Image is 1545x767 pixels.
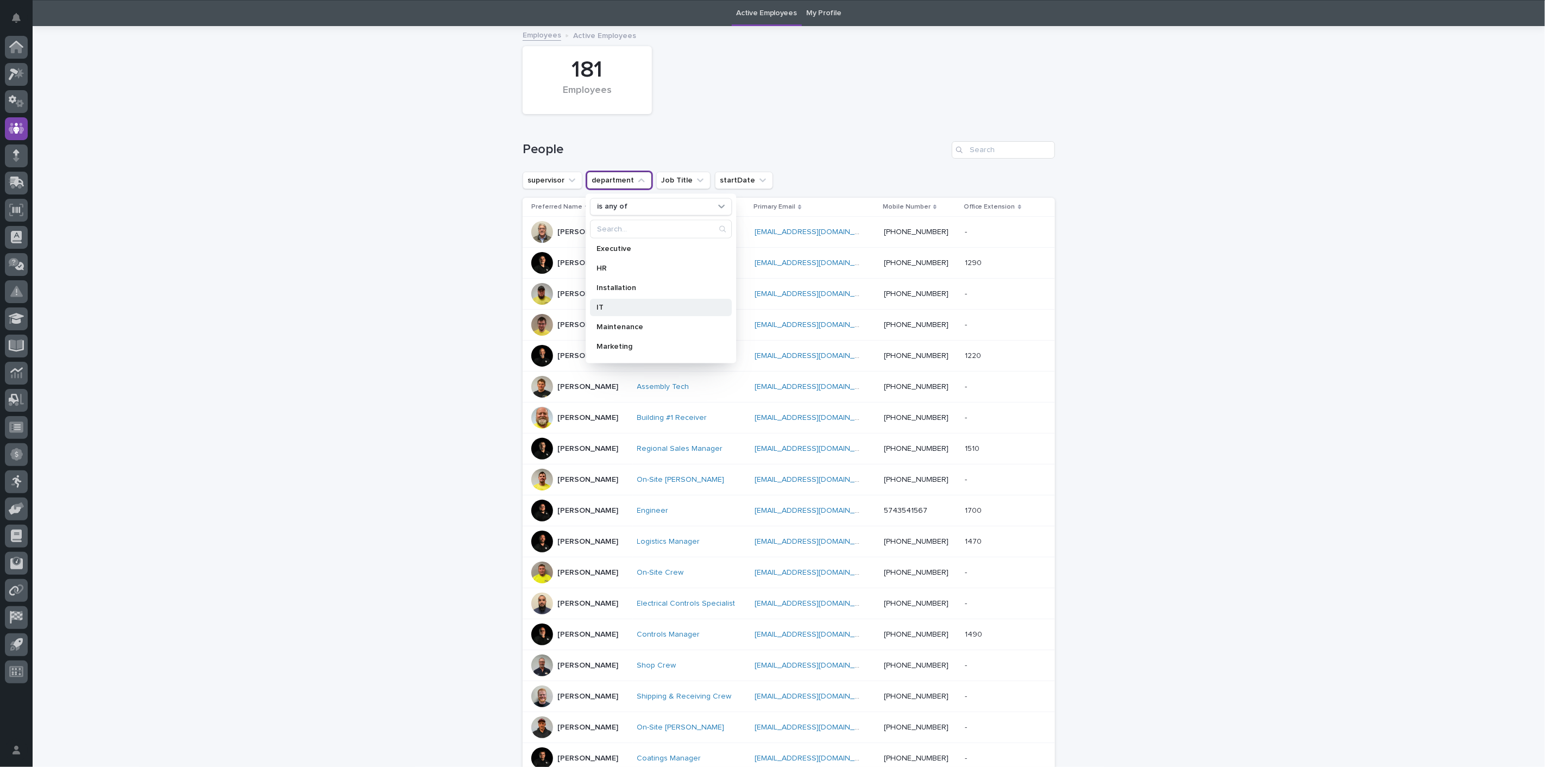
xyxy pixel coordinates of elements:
a: Active Employees [737,1,797,26]
p: - [965,566,969,577]
a: [EMAIL_ADDRESS][DOMAIN_NAME] [755,538,877,545]
a: Regional Sales Manager [637,444,723,454]
tr: [PERSON_NAME]Assembly Tech [EMAIL_ADDRESS][DOMAIN_NAME] [PHONE_NUMBER]-- [523,372,1055,403]
p: Installation [596,284,714,291]
p: Executive [596,244,714,252]
a: [EMAIL_ADDRESS][DOMAIN_NAME] [755,693,877,700]
tr: [PERSON_NAME]On-Site Crew [EMAIL_ADDRESS][DOMAIN_NAME] [PHONE_NUMBER]-- [523,557,1055,588]
tr: [PERSON_NAME]Shipping & Receiving Crew [EMAIL_ADDRESS][DOMAIN_NAME] [PHONE_NUMBER]-- [523,681,1055,712]
p: - [965,721,969,732]
div: Notifications [14,13,28,30]
button: supervisor [523,172,582,189]
p: [PERSON_NAME] [557,661,618,670]
p: [PERSON_NAME] [557,537,618,546]
p: - [965,411,969,423]
p: 1220 [965,349,983,361]
p: Maintenance [596,323,714,330]
p: - [965,597,969,608]
p: [PERSON_NAME] [557,444,618,454]
a: [EMAIL_ADDRESS][DOMAIN_NAME] [755,352,877,360]
p: - [965,659,969,670]
tr: [PERSON_NAME]Maintenance/Facilities Crew [EMAIL_ADDRESS][DOMAIN_NAME] [PHONE_NUMBER]-- [523,310,1055,341]
a: Electrical Controls Specialist [637,599,736,608]
a: [EMAIL_ADDRESS][DOMAIN_NAME] [755,476,877,483]
a: Assembly Tech [637,382,689,392]
p: [PERSON_NAME] [557,351,618,361]
p: IT [596,303,714,311]
a: [EMAIL_ADDRESS][DOMAIN_NAME] [755,600,877,607]
h1: People [523,142,947,158]
p: - [965,287,969,299]
a: [PHONE_NUMBER] [884,290,949,298]
div: Employees [541,85,633,108]
p: Mobile Number [883,201,931,213]
p: - [965,225,969,237]
p: 1490 [965,628,984,639]
a: [PHONE_NUMBER] [884,662,949,669]
p: Marketing [596,342,714,350]
a: [EMAIL_ADDRESS][DOMAIN_NAME] [755,228,877,236]
tr: [PERSON_NAME]Pilot [EMAIL_ADDRESS][DOMAIN_NAME] [PHONE_NUMBER]-- [523,217,1055,248]
a: [PHONE_NUMBER] [884,631,949,638]
a: [PHONE_NUMBER] [884,538,949,545]
a: [PHONE_NUMBER] [884,321,949,329]
p: [PERSON_NAME] [557,228,618,237]
a: [PHONE_NUMBER] [884,445,949,452]
a: Building #1 Receiver [637,413,707,423]
p: [PERSON_NAME] [557,259,618,268]
a: Coatings Manager [637,754,701,763]
a: [EMAIL_ADDRESS][DOMAIN_NAME] [755,569,877,576]
button: Job Title [656,172,711,189]
p: 1470 [965,535,984,546]
a: [PHONE_NUMBER] [884,724,949,731]
a: [PHONE_NUMBER] [884,228,949,236]
p: [PERSON_NAME] [557,599,618,608]
p: Office Extension [964,201,1015,213]
a: 5743541567 [884,507,927,514]
a: [EMAIL_ADDRESS][DOMAIN_NAME] [755,445,877,452]
button: startDate [715,172,773,189]
a: On-Site Crew [637,568,684,577]
a: [EMAIL_ADDRESS][DOMAIN_NAME] [755,631,877,638]
input: Search [591,220,731,237]
a: [EMAIL_ADDRESS][DOMAIN_NAME] [755,383,877,391]
p: HR [596,264,714,272]
div: 181 [541,56,633,84]
a: [PHONE_NUMBER] [884,414,949,422]
button: department [587,172,652,189]
tr: [PERSON_NAME]Chief Marketing Officer [EMAIL_ADDRESS][DOMAIN_NAME] [PHONE_NUMBER]12901290 [523,248,1055,279]
p: is any of [597,202,627,211]
p: [PERSON_NAME] [557,382,618,392]
tr: [PERSON_NAME]On-Site [PERSON_NAME] [EMAIL_ADDRESS][DOMAIN_NAME] [PHONE_NUMBER]-- [523,712,1055,743]
tr: [PERSON_NAME]Engineer [EMAIL_ADDRESS][DOMAIN_NAME] 574354156717001700 [523,495,1055,526]
a: [EMAIL_ADDRESS][DOMAIN_NAME] [755,662,877,669]
a: [PHONE_NUMBER] [884,352,949,360]
p: [PERSON_NAME] [557,692,618,701]
a: [EMAIL_ADDRESS][DOMAIN_NAME] [755,259,877,267]
a: [EMAIL_ADDRESS][DOMAIN_NAME] [755,755,877,762]
a: Shipping & Receiving Crew [637,692,732,701]
a: Employees [523,28,561,41]
a: [PHONE_NUMBER] [884,755,949,762]
a: On-Site [PERSON_NAME] [637,475,725,485]
p: [PERSON_NAME] [557,754,618,763]
a: Engineer [637,506,669,515]
a: [PHONE_NUMBER] [884,569,949,576]
a: [EMAIL_ADDRESS][DOMAIN_NAME] [755,724,877,731]
tr: [PERSON_NAME]Logistics Manager [EMAIL_ADDRESS][DOMAIN_NAME] [PHONE_NUMBER]14701470 [523,526,1055,557]
div: Search [952,141,1055,159]
p: Primary Email [753,201,795,213]
a: [EMAIL_ADDRESS][DOMAIN_NAME] [755,290,877,298]
a: [PHONE_NUMBER] [884,383,949,391]
a: My Profile [807,1,841,26]
p: 1290 [965,256,984,268]
a: Controls Manager [637,630,700,639]
tr: [PERSON_NAME]Building #1 Receiver [EMAIL_ADDRESS][DOMAIN_NAME] [PHONE_NUMBER]-- [523,403,1055,433]
p: 1700 [965,504,984,515]
p: Preferred Name [531,201,582,213]
a: Logistics Manager [637,537,700,546]
p: - [965,752,969,763]
p: [PERSON_NAME] [557,320,618,330]
p: [PERSON_NAME] [557,290,618,299]
a: [EMAIL_ADDRESS][DOMAIN_NAME] [755,321,877,329]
